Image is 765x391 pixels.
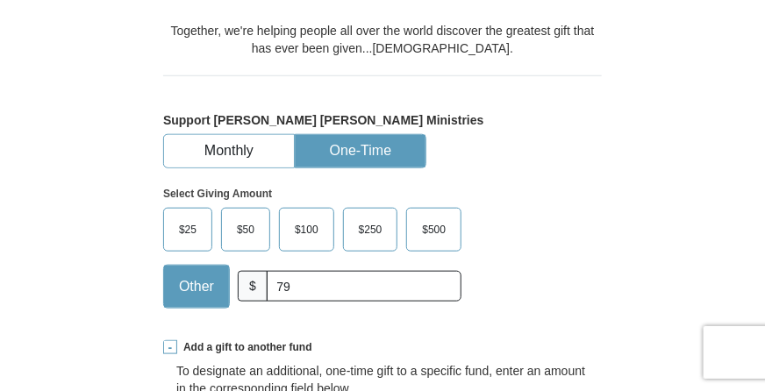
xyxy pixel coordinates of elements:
strong: Select Giving Amount [163,188,272,200]
button: One-Time [296,135,425,167]
span: Other [170,274,223,300]
span: $ [238,271,268,302]
span: Add a gift to another fund [177,340,312,355]
button: Monthly [164,135,294,167]
span: $25 [170,217,205,243]
span: $100 [286,217,327,243]
span: $250 [350,217,391,243]
span: $500 [413,217,454,243]
input: Other Amount [267,271,461,302]
div: Together, we're helping people all over the world discover the greatest gift that has ever been g... [163,22,602,57]
span: $50 [228,217,263,243]
h5: Support [PERSON_NAME] [PERSON_NAME] Ministries [163,113,602,128]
